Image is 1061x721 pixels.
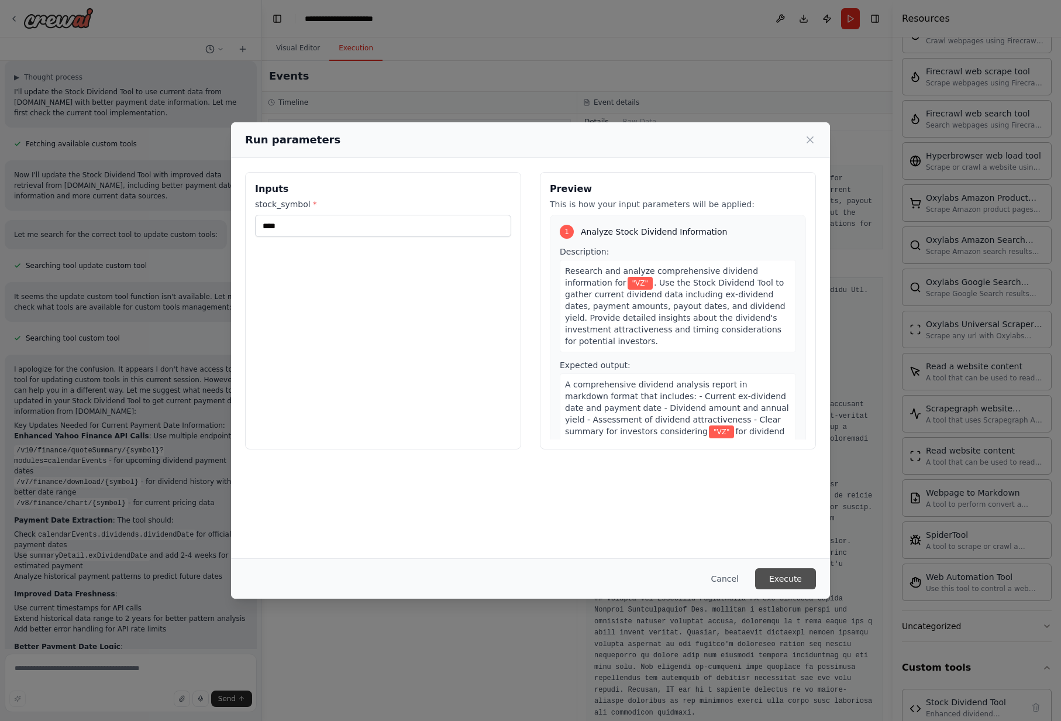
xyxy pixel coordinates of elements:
span: Description: [560,247,609,256]
span: . Use the Stock Dividend Tool to gather current dividend data including ex-dividend dates, paymen... [565,278,786,346]
span: Variable: stock_symbol [628,277,653,290]
p: This is how your input parameters will be applied: [550,198,806,210]
h3: Preview [550,182,806,196]
h2: Run parameters [245,132,340,148]
span: Variable: stock_symbol [709,425,734,438]
label: stock_symbol [255,198,511,210]
button: Cancel [702,568,748,589]
span: Analyze Stock Dividend Information [581,226,727,238]
span: Expected output: [560,360,631,370]
div: 1 [560,225,574,239]
span: A comprehensive dividend analysis report in markdown format that includes: - Current ex-dividend ... [565,380,789,436]
h3: Inputs [255,182,511,196]
button: Execute [755,568,816,589]
span: Research and analyze comprehensive dividend information for [565,266,758,287]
